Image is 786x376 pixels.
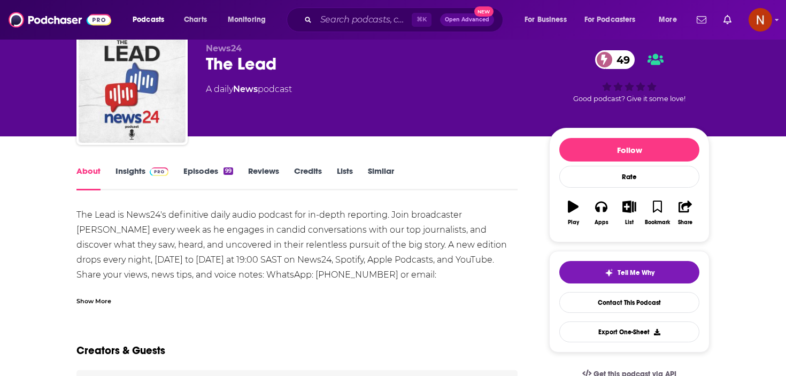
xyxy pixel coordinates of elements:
[525,12,567,27] span: For Business
[573,95,685,103] span: Good podcast? Give it some love!
[749,8,772,32] span: Logged in as AdelNBM
[79,36,186,143] img: The Lead
[316,11,412,28] input: Search podcasts, credits, & more...
[559,166,699,188] div: Rate
[692,11,711,29] a: Show notifications dropdown
[206,43,242,53] span: News24
[606,50,635,69] span: 49
[659,12,677,27] span: More
[445,17,489,22] span: Open Advanced
[559,194,587,232] button: Play
[577,11,651,28] button: open menu
[125,11,178,28] button: open menu
[474,6,494,17] span: New
[559,292,699,313] a: Contact This Podcast
[337,166,353,190] a: Lists
[643,194,671,232] button: Bookmark
[595,50,635,69] a: 49
[559,321,699,342] button: Export One-Sheet
[76,166,101,190] a: About
[625,219,634,226] div: List
[294,166,322,190] a: Credits
[184,12,207,27] span: Charts
[115,166,168,190] a: InsightsPodchaser Pro
[224,167,233,175] div: 99
[183,166,233,190] a: Episodes99
[9,10,111,30] img: Podchaser - Follow, Share and Rate Podcasts
[651,11,690,28] button: open menu
[645,219,670,226] div: Bookmark
[595,219,608,226] div: Apps
[412,13,431,27] span: ⌘ K
[719,11,736,29] a: Show notifications dropdown
[228,12,266,27] span: Monitoring
[559,261,699,283] button: tell me why sparkleTell Me Why
[248,166,279,190] a: Reviews
[150,167,168,176] img: Podchaser Pro
[749,8,772,32] button: Show profile menu
[440,13,494,26] button: Open AdvancedNew
[517,11,580,28] button: open menu
[672,194,699,232] button: Share
[76,344,165,357] h2: Creators & Guests
[605,268,613,277] img: tell me why sparkle
[549,43,710,110] div: 49Good podcast? Give it some love!
[584,12,636,27] span: For Podcasters
[133,12,164,27] span: Podcasts
[76,208,518,297] div: The Lead is News24's definitive daily audio podcast for in-depth reporting. Join broadcaster [PER...
[615,194,643,232] button: List
[587,194,615,232] button: Apps
[220,11,280,28] button: open menu
[233,84,258,94] a: News
[206,83,292,96] div: A daily podcast
[559,138,699,162] button: Follow
[678,219,692,226] div: Share
[297,7,513,32] div: Search podcasts, credits, & more...
[618,268,654,277] span: Tell Me Why
[749,8,772,32] img: User Profile
[177,11,213,28] a: Charts
[368,166,394,190] a: Similar
[568,219,579,226] div: Play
